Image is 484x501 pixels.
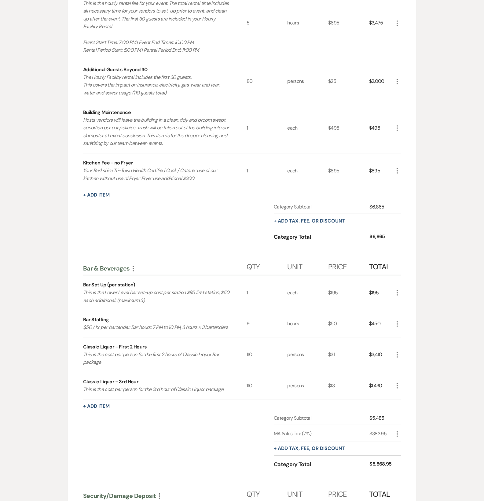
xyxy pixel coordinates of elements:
[247,153,288,188] div: 1
[370,430,394,437] div: $383.95
[247,275,288,310] div: 1
[83,116,230,147] p: Hosts vendors will leave the building in a clean, tidy and broom swept condition per our policies...
[369,275,394,310] div: $195
[83,66,148,73] div: Additional Guests Beyond 30
[369,256,394,275] div: Total
[274,446,345,451] button: + Add tax, fee, or discount
[287,256,328,275] div: Unit
[287,372,328,399] div: persons
[274,203,370,211] div: Category Subtotal
[287,275,328,310] div: each
[83,378,138,385] div: Classic Liquor - 3rd Hour
[83,351,230,366] p: This is the cost per person for the first 2 hours of Classic Liquor Bar package
[369,153,394,188] div: $895
[328,372,369,399] div: $13
[328,153,369,188] div: $895
[83,316,109,323] div: Bar Staffing
[83,264,247,272] div: Bar & Beverages
[83,193,110,197] button: + Add Item
[247,103,288,153] div: 1
[247,372,288,399] div: 110
[369,60,394,103] div: $2,000
[287,310,328,337] div: hours
[274,219,345,223] button: + Add tax, fee, or discount
[287,337,328,372] div: persons
[83,385,230,393] p: This is the cost per person for the 3rd hour of Classic Liquor package
[370,414,394,422] div: $5,485
[287,60,328,103] div: persons
[247,337,288,372] div: 110
[369,103,394,153] div: $495
[83,323,230,331] p: $50 / hr per bartender. Bar hours: 7 PM to 10 PM, 3 hours x 3 bartenders
[274,414,370,422] div: Category Subtotal
[274,460,370,469] div: Category Total
[370,203,394,211] div: $6,865
[328,60,369,103] div: $25
[247,60,288,103] div: 80
[328,103,369,153] div: $495
[328,275,369,310] div: $195
[369,372,394,399] div: $1,430
[369,310,394,337] div: $450
[370,233,394,241] div: $6,865
[83,343,147,351] div: Classic Liquor - First 2 Hours
[274,233,370,241] div: Category Total
[83,281,135,289] div: Bar Set Up (per station)
[328,310,369,337] div: $50
[83,73,230,97] p: The Hourly Facility rental includes the first 30 guests. This covers the impact on insurance, ele...
[83,109,131,116] div: Building Maintenance
[83,492,247,500] div: Security/Damage Deposit
[83,404,110,409] button: + Add Item
[83,159,133,167] div: Kitchen Fee - no Fryer
[247,256,288,275] div: Qty
[247,310,288,337] div: 9
[370,460,394,469] div: $5,868.95
[328,337,369,372] div: $31
[328,256,369,275] div: Price
[287,103,328,153] div: each
[274,430,370,437] div: MA Sales Tax (7%)
[369,337,394,372] div: $3,410
[83,167,230,182] p: Your Berkshire Tri-Town Health Certified Cook / Caterer use of our kitchen without use of Fryer. ...
[83,289,230,304] p: This is the Lower Level bar set-up cost per station $95 first station, $50 each additional; (maxi...
[287,153,328,188] div: each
